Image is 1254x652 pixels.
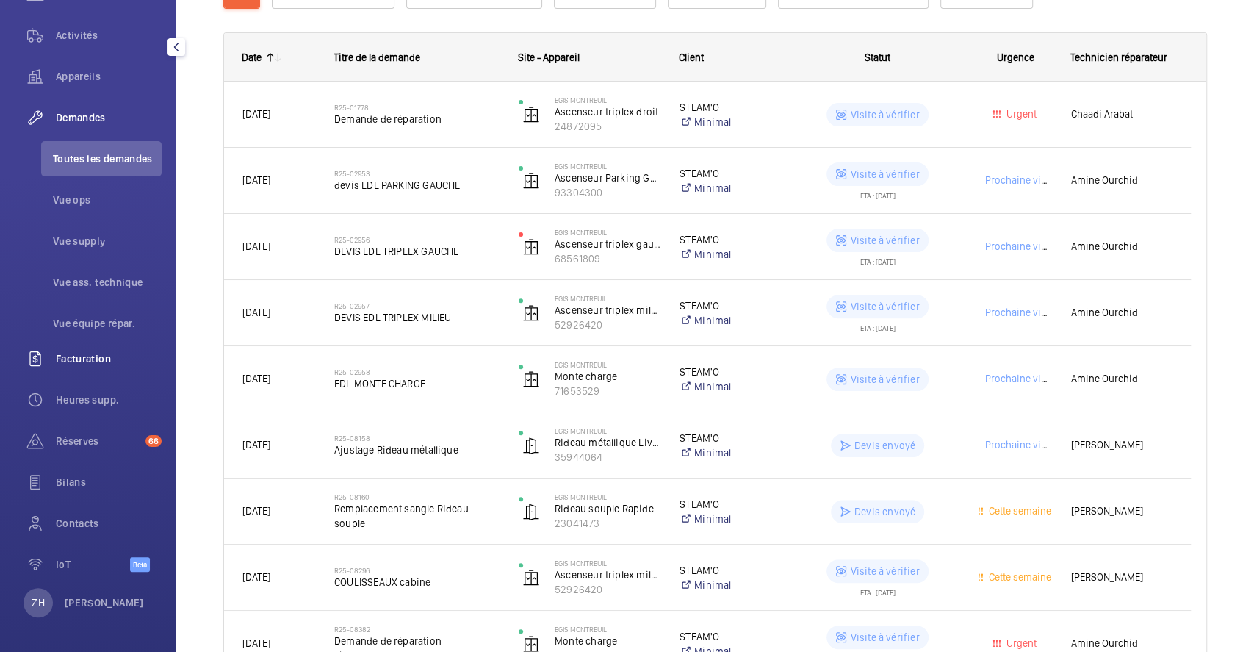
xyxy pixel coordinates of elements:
span: Vue ass. technique [53,275,162,290]
span: Vue équipe répar. [53,316,162,331]
span: Amine Ourchid [1071,238,1172,255]
p: Rideau métallique Livraison [555,435,660,450]
p: EGIS MONTREUIL [555,294,660,303]
div: Press SPACE to select this row. [224,280,1191,346]
div: ETA : [DATE] [860,318,896,332]
span: [DATE] [242,108,270,120]
p: Ascenseur triplex gauche A [555,237,660,251]
p: Visite à vérifier [850,107,919,122]
a: Minimal [680,578,776,592]
h2: R25-08382 [334,625,500,634]
p: EGIS MONTREUIL [555,360,660,369]
span: [DATE] [242,240,270,252]
div: ETA : [DATE] [860,583,896,596]
span: Contacts [56,516,162,531]
a: Minimal [680,379,776,394]
span: Bilans [56,475,162,490]
p: Visite à vérifier [850,564,919,578]
p: STEAM'O [680,166,776,181]
img: elevator.svg [522,172,540,190]
h2: R25-02957 [334,301,500,310]
p: 93304300 [555,185,660,200]
span: 66 [145,435,162,447]
span: Statut [865,51,890,63]
p: EGIS MONTREUIL [555,492,660,501]
span: [DATE] [242,307,270,318]
img: elevator.svg [522,238,540,256]
span: [DATE] [242,637,270,649]
a: Minimal [680,313,776,328]
div: Press SPACE to select this row. [224,412,1191,479]
h2: R25-01778 [334,103,500,112]
div: Press SPACE to select this row. [224,479,1191,545]
p: Ascenseur triplex droit [555,104,660,119]
span: Toutes les demandes [53,151,162,166]
span: Vue supply [53,234,162,248]
p: 23041473 [555,516,660,531]
span: Demande de réparation [334,112,500,126]
span: DEVIS EDL TRIPLEX MILIEU [334,310,500,325]
span: Urgent [1003,108,1037,120]
p: STEAM'O [680,563,776,578]
span: Ajustage Rideau métallique [334,443,500,457]
span: Amine Ourchid [1071,635,1172,652]
span: Heures supp. [56,393,162,407]
div: Press SPACE to select this row. [224,545,1191,611]
img: automatic_door.svg [522,503,540,520]
div: Press SPACE to select this row. [224,214,1191,280]
img: automatic_door.svg [522,437,540,454]
div: ETA : [DATE] [860,186,896,199]
p: STEAM'O [680,629,776,644]
span: [PERSON_NAME] [1071,569,1172,586]
div: Date [242,51,262,63]
p: Visite à vérifier [850,299,919,314]
div: Press SPACE to select this row. [224,346,1191,412]
span: Appareils [56,69,162,84]
img: elevator.svg [522,106,540,123]
p: STEAM'O [680,497,776,512]
span: Vue ops [53,193,162,207]
span: Amine Ourchid [1071,370,1172,387]
span: IoT [56,557,130,572]
span: Beta [130,557,150,572]
p: Devis envoyé [854,438,915,453]
p: ZH [32,595,44,610]
p: Monte charge [555,369,660,384]
span: Réserves [56,434,140,448]
img: elevator.svg [522,370,540,388]
p: STEAM'O [680,298,776,313]
a: Minimal [680,115,776,129]
p: 52926420 [555,582,660,597]
p: Ascenseur Parking Gauche [555,171,660,185]
img: elevator.svg [522,304,540,322]
p: STEAM'O [680,365,776,379]
span: Client [679,51,704,63]
p: EGIS MONTREUIL [555,426,660,435]
p: EGIS MONTREUIL [555,228,660,237]
a: Minimal [680,512,776,526]
span: Titre de la demande [334,51,420,63]
a: Minimal [680,247,776,262]
div: ETA : [DATE] [860,252,896,265]
span: [PERSON_NAME] [1071,503,1172,520]
p: STEAM'O [680,232,776,247]
span: Activités [56,28,162,43]
p: EGIS MONTREUIL [555,96,660,104]
span: Prochaine visite [982,373,1057,384]
span: EDL MONTE CHARGE [334,376,500,391]
span: [DATE] [242,373,270,384]
span: Facturation [56,351,162,366]
span: Amine Ourchid [1071,172,1172,189]
h2: R25-08160 [334,492,500,501]
span: Urgent [1003,637,1037,649]
p: STEAM'O [680,100,776,115]
span: Remplacement sangle Rideau souple [334,501,500,531]
span: [DATE] [242,174,270,186]
span: Urgence [997,51,1034,63]
p: Visite à vérifier [850,630,919,645]
span: Prochaine visite [982,174,1057,186]
a: Minimal [680,181,776,196]
p: 35944064 [555,450,660,465]
a: Minimal [680,445,776,460]
span: DEVIS EDL TRIPLEX GAUCHE [334,244,500,259]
